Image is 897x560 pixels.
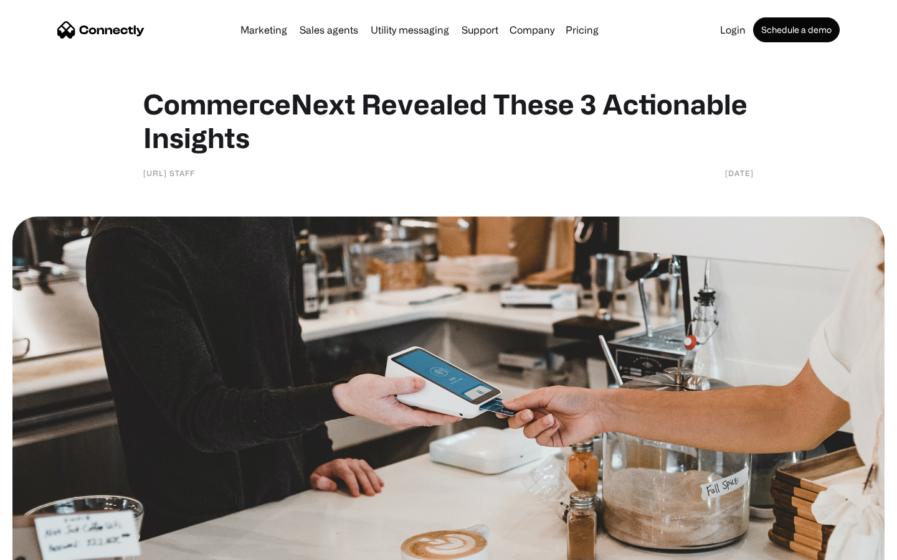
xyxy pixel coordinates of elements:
[715,25,751,35] a: Login
[366,25,454,35] a: Utility messaging
[510,21,554,39] div: Company
[12,538,75,556] aside: Language selected: English
[143,167,195,179] div: [URL] Staff
[25,538,75,556] ul: Language list
[561,25,604,35] a: Pricing
[725,167,754,179] div: [DATE]
[143,87,754,154] h1: CommerceNext Revealed These 3 Actionable Insights
[295,25,363,35] a: Sales agents
[235,25,292,35] a: Marketing
[457,25,503,35] a: Support
[753,17,840,42] a: Schedule a demo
